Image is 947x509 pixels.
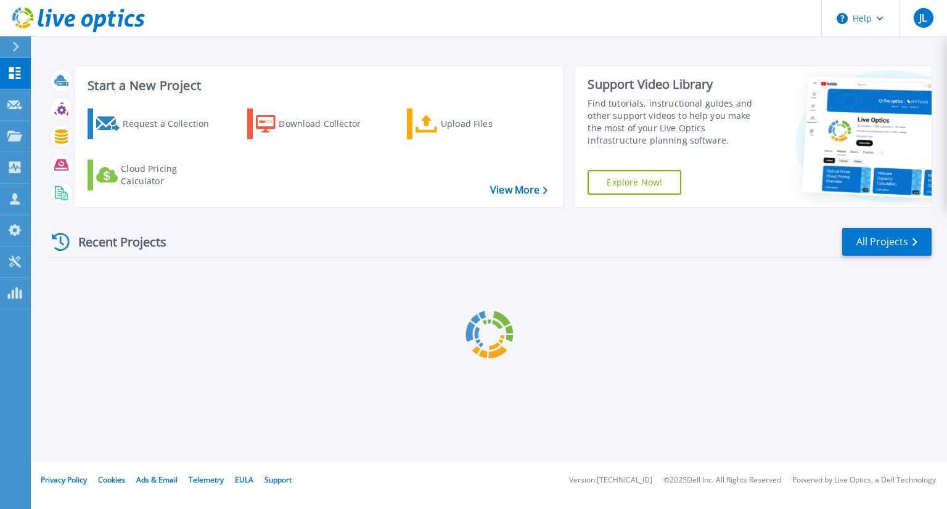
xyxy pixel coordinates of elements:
[247,108,385,139] a: Download Collector
[569,476,652,484] li: Version: [TECHNICAL_ID]
[588,97,766,147] div: Find tutorials, instructional guides and other support videos to help you make the most of your L...
[264,474,292,485] a: Support
[490,184,547,196] a: View More
[88,79,547,92] h3: Start a New Project
[98,474,125,485] a: Cookies
[47,227,183,257] div: Recent Projects
[279,112,377,136] div: Download Collector
[235,474,253,485] a: EULA
[441,112,539,136] div: Upload Files
[588,170,681,195] a: Explore Now!
[121,163,219,187] div: Cloud Pricing Calculator
[189,474,224,485] a: Telemetry
[88,160,225,190] a: Cloud Pricing Calculator
[88,108,225,139] a: Request a Collection
[842,228,932,256] a: All Projects
[588,76,766,92] div: Support Video Library
[136,474,178,485] a: Ads & Email
[663,476,781,484] li: © 2025 Dell Inc. All Rights Reserved
[919,13,927,23] span: JL
[123,112,221,136] div: Request a Collection
[792,476,936,484] li: Powered by Live Optics, a Dell Technology
[41,474,87,485] a: Privacy Policy
[407,108,544,139] a: Upload Files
